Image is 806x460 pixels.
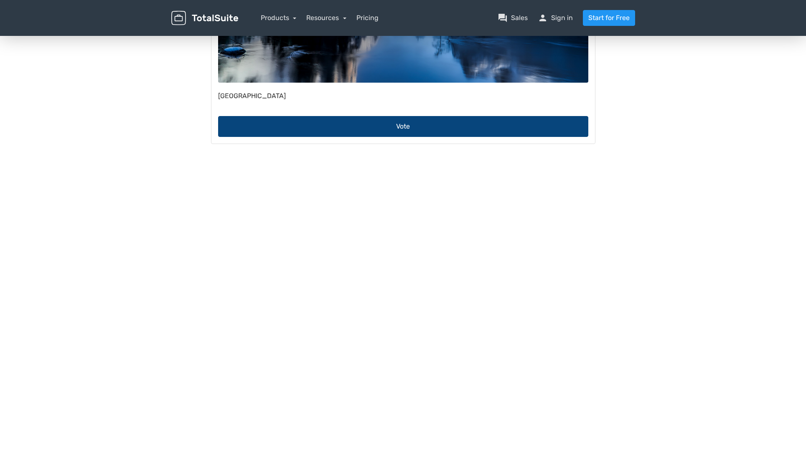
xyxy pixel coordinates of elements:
span: person [538,13,548,23]
button: Vote [218,101,588,122]
a: Pricing [356,13,379,23]
a: question_answerSales [498,13,528,23]
a: personSign in [538,13,573,23]
img: TotalSuite for WordPress [171,11,238,25]
a: Products [261,14,297,22]
span: question_answer [498,13,508,23]
a: Resources [306,14,346,22]
a: Start for Free [583,10,635,26]
p: [GEOGRAPHIC_DATA] [218,78,588,85]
